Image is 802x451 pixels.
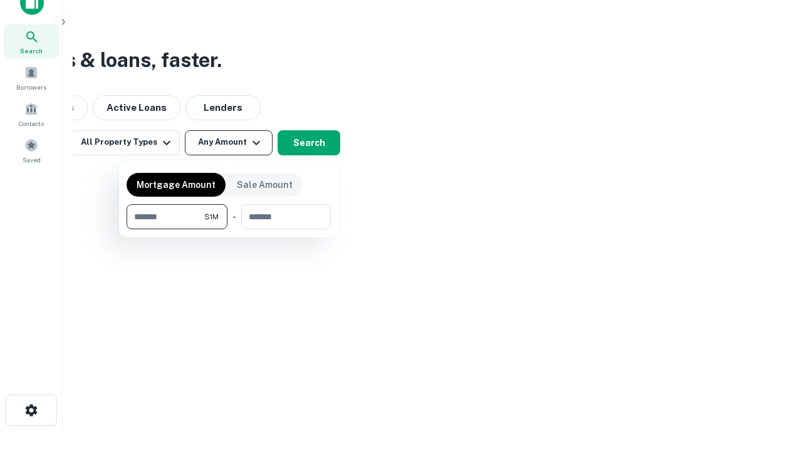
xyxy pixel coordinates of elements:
[739,351,802,411] iframe: Chat Widget
[237,178,293,192] p: Sale Amount
[204,211,219,222] span: $1M
[137,178,216,192] p: Mortgage Amount
[232,204,236,229] div: -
